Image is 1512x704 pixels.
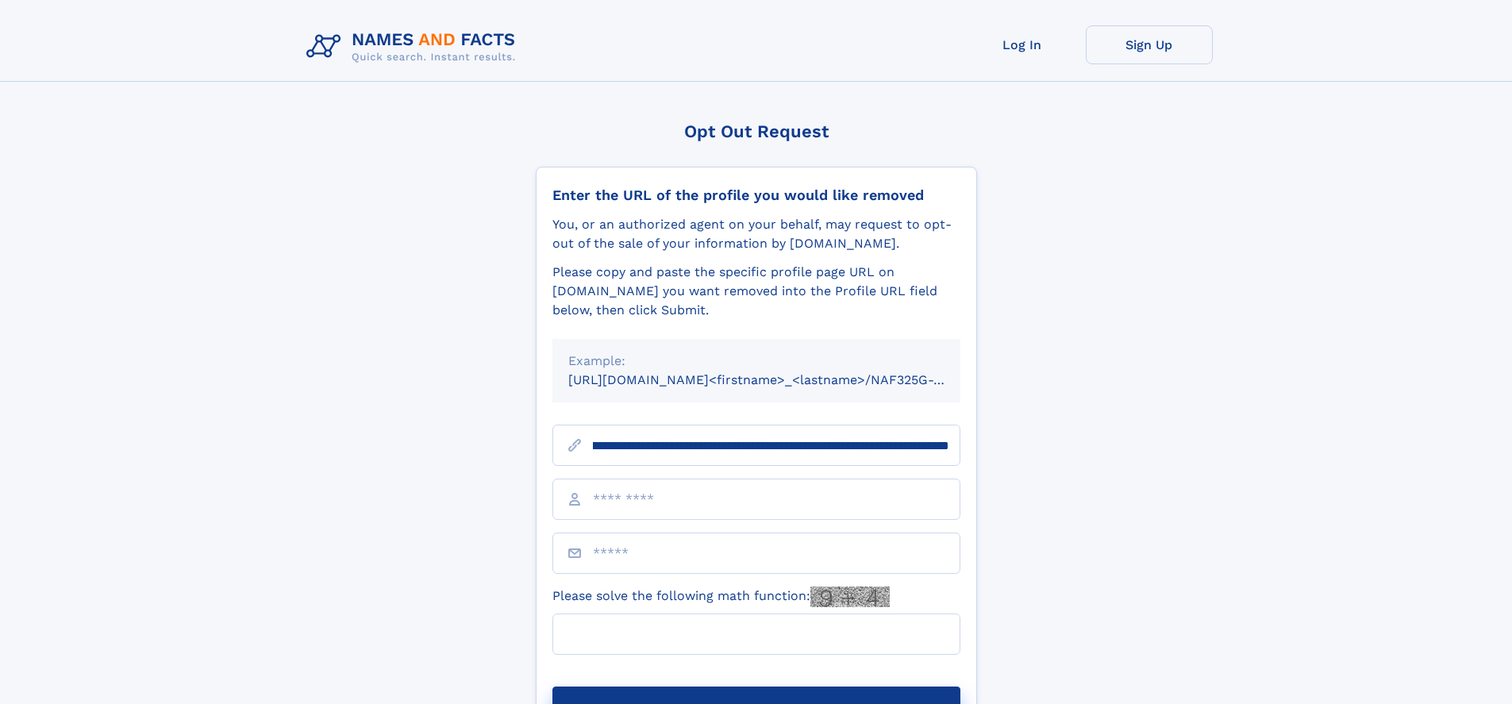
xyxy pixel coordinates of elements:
[1086,25,1213,64] a: Sign Up
[959,25,1086,64] a: Log In
[552,187,960,204] div: Enter the URL of the profile you would like removed
[536,121,977,141] div: Opt Out Request
[300,25,529,68] img: Logo Names and Facts
[568,372,991,387] small: [URL][DOMAIN_NAME]<firstname>_<lastname>/NAF325G-xxxxxxxx
[568,352,945,371] div: Example:
[552,263,960,320] div: Please copy and paste the specific profile page URL on [DOMAIN_NAME] you want removed into the Pr...
[552,215,960,253] div: You, or an authorized agent on your behalf, may request to opt-out of the sale of your informatio...
[552,587,890,607] label: Please solve the following math function:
